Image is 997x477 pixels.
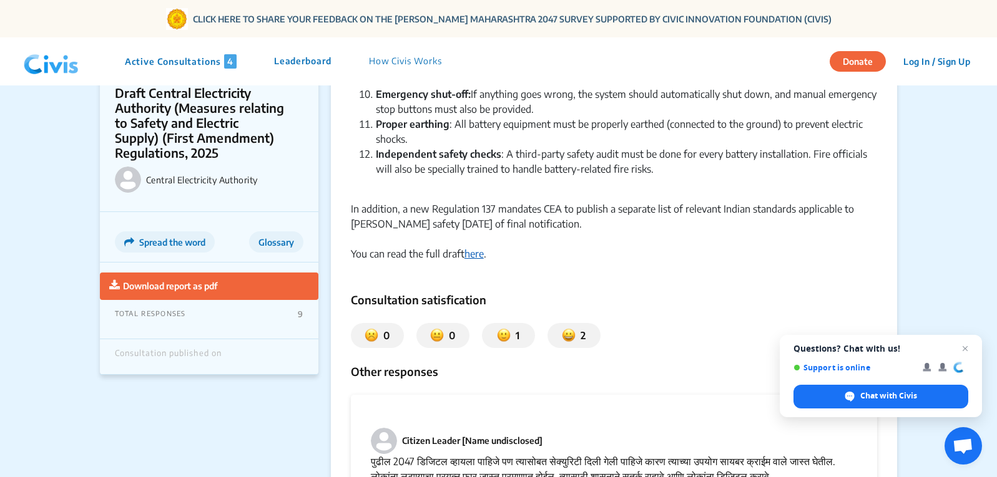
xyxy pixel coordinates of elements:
[115,166,141,193] img: Central Electricity Authority logo
[115,231,215,253] button: Spread the word
[258,237,294,248] span: Glossary
[351,291,878,308] p: Consultation satisfication
[431,88,471,100] strong: shut-off:
[146,175,303,185] p: Central Electricity Authority
[351,246,878,276] div: You can read the full draft .
[562,328,576,343] img: satisfied.svg
[497,328,511,343] img: somewhat_satisfied.svg
[376,148,436,160] strong: Independent
[470,148,501,160] strong: checks
[376,87,878,117] li: If anything goes wrong, the system should automatically shut down, and manual emergency stop butt...
[376,88,428,100] strong: Emergency
[139,237,205,248] span: Spread the word
[439,148,468,160] strong: safety
[376,147,878,176] li: : A third-party safety audit must be done for every battery installation. Fire officials will als...
[166,8,188,30] img: Gom Logo
[464,248,484,260] a: here
[793,385,968,408] span: Chat with Civis
[860,390,917,402] span: Chat with Civis
[830,54,895,67] a: Donate
[274,54,332,69] p: Leaderboard
[793,344,968,354] span: Questions? Chat with us!
[100,272,318,300] button: Download report as pdf
[376,117,878,147] li: : All battery equipment must be properly earthed (connected to the ground) to prevent electric sh...
[224,54,237,69] span: 4
[123,281,217,291] span: Download report as pdf
[511,328,519,343] p: 1
[298,309,303,319] p: 9
[125,54,237,69] p: Active Consultations
[402,434,543,448] p: Citizen Leader [Name undisclosed]
[365,328,378,343] img: dissatisfied.svg
[945,427,982,465] a: Open chat
[371,428,397,454] img: person-default.svg
[249,231,303,253] button: Glossary
[115,349,222,365] div: Consultation published on
[115,309,186,319] p: TOTAL RESPONSES
[115,85,285,160] p: Draft Central Electricity Authority (Measures relating to Safety and Electric Supply) (First Amen...
[376,118,407,130] strong: Proper
[351,186,878,246] div: In addition, a new Regulation 137 mandates CEA to publish a separate list of relevant Indian stan...
[369,54,442,69] p: How Civis Works
[410,118,449,130] strong: earthing
[193,12,832,26] a: CLICK HERE TO SHARE YOUR FEEDBACK ON THE [PERSON_NAME] MAHARASHTRA 2047 SURVEY SUPPORTED BY CIVIC...
[430,328,444,343] img: somewhat_dissatisfied.svg
[378,328,390,343] p: 0
[19,43,84,80] img: navlogo.png
[351,363,878,380] p: Other responses
[830,51,886,72] button: Donate
[444,328,455,343] p: 0
[895,52,978,71] button: Log In / Sign Up
[793,363,914,372] span: Support is online
[576,328,586,343] p: 2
